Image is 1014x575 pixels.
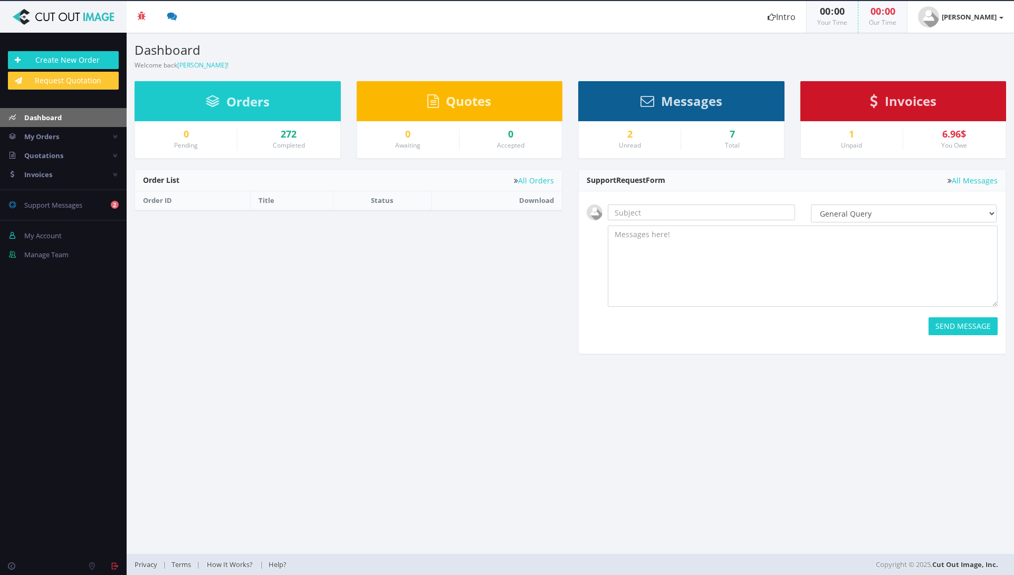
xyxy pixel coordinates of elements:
[446,92,491,110] span: Quotes
[885,5,895,17] span: 00
[817,18,847,27] small: Your Time
[932,560,998,569] a: Cut Out Image, Inc.
[135,554,715,575] div: | | |
[467,129,554,140] a: 0
[809,129,895,140] a: 1
[929,317,998,335] button: SEND MESSAGE
[263,560,292,569] a: Help?
[174,141,198,150] small: Pending
[885,92,936,110] span: Invoices
[226,93,270,110] span: Orders
[911,129,998,140] div: 6.96$
[135,61,228,70] small: Welcome back !
[830,5,834,17] span: :
[948,177,998,184] a: All Messages
[834,5,845,17] span: 00
[251,191,333,210] th: Title
[8,9,119,25] img: Cut Out Image
[135,560,162,569] a: Privacy
[273,141,305,150] small: Completed
[135,191,251,210] th: Order ID
[24,113,62,122] span: Dashboard
[870,5,881,17] span: 00
[245,129,332,140] a: 272
[587,204,602,220] img: user_default.jpg
[200,560,260,569] a: How It Works?
[881,5,885,17] span: :
[876,559,998,570] span: Copyright © 2025,
[135,43,562,57] h3: Dashboard
[24,231,62,240] span: My Account
[608,204,795,220] input: Subject
[587,129,673,140] a: 2
[8,72,119,90] a: Request Quotation
[689,129,776,140] div: 7
[918,6,939,27] img: user_default.jpg
[942,12,997,22] strong: [PERSON_NAME]
[166,560,196,569] a: Terms
[111,201,119,209] b: 2
[8,51,119,69] a: Create New Order
[870,99,936,108] a: Invoices
[143,175,179,185] span: Order List
[907,1,1014,33] a: [PERSON_NAME]
[24,170,52,179] span: Invoices
[661,92,722,110] span: Messages
[206,99,270,109] a: Orders
[427,99,491,108] a: Quotes
[24,151,63,160] span: Quotations
[143,129,229,140] a: 0
[725,141,740,150] small: Total
[757,1,806,33] a: Intro
[24,132,59,141] span: My Orders
[207,560,253,569] span: How It Works?
[640,99,722,108] a: Messages
[820,5,830,17] span: 00
[497,141,524,150] small: Accepted
[514,177,554,184] a: All Orders
[869,18,896,27] small: Our Time
[177,61,227,70] a: [PERSON_NAME]
[941,141,967,150] small: You Owe
[432,191,562,210] th: Download
[587,175,665,185] span: Support Form
[24,250,69,259] span: Manage Team
[619,141,641,150] small: Unread
[24,200,82,210] span: Support Messages
[616,175,646,185] span: Request
[333,191,432,210] th: Status
[841,141,862,150] small: Unpaid
[365,129,451,140] a: 0
[395,141,420,150] small: Awaiting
